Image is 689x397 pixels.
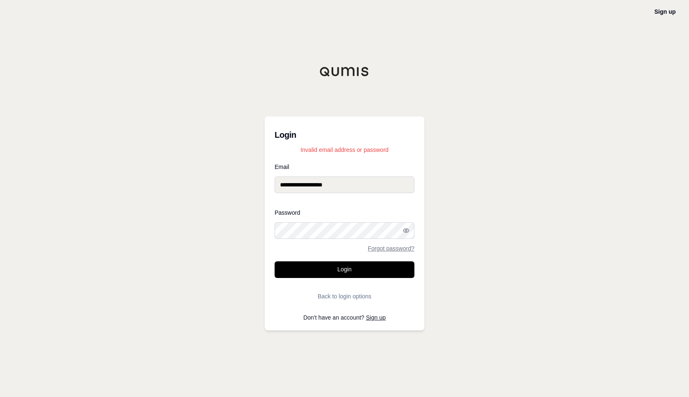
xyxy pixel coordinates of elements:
label: Email [275,164,414,170]
p: Invalid email address or password [275,146,414,154]
p: Don't have an account? [275,315,414,320]
button: Login [275,261,414,278]
a: Sign up [654,8,676,15]
a: Forgot password? [368,246,414,251]
label: Password [275,210,414,216]
button: Back to login options [275,288,414,305]
a: Sign up [366,314,386,321]
img: Qumis [320,67,369,77]
h3: Login [275,127,414,143]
